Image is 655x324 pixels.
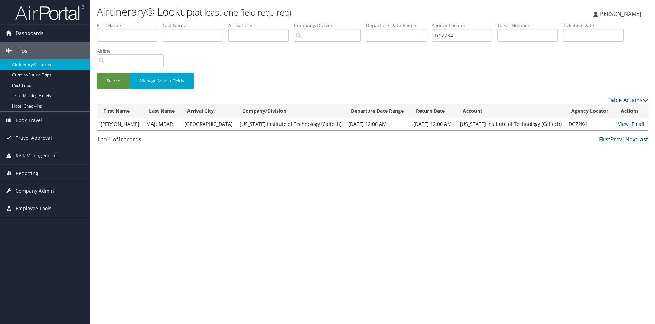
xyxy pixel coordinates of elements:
[410,118,456,130] td: [DATE] 12:00 AM
[294,22,366,29] label: Company/Division
[16,182,54,200] span: Company Admin
[625,136,637,143] a: Next
[130,73,194,89] button: Manage Search Fields
[598,10,641,18] span: [PERSON_NAME]
[143,104,181,118] th: Last Name: activate to sort column ascending
[16,200,52,217] span: Employee Tools
[16,42,27,59] span: Trips
[193,7,292,18] small: (at least one field required)
[16,147,57,164] span: Risk Management
[118,136,121,143] span: 1
[456,104,565,118] th: Account: activate to sort column ascending
[610,136,622,143] a: Prev
[236,118,345,130] td: [US_STATE] Institute of Technology (Caltech)
[181,104,236,118] th: Arrival City: activate to sort column ascending
[432,22,497,29] label: Agency Locator
[637,136,648,143] a: Last
[593,3,648,24] a: [PERSON_NAME]
[345,118,410,130] td: [DATE] 12:00 AM
[97,73,130,89] button: Search
[163,22,228,29] label: Last Name
[615,118,648,130] td: |
[236,104,345,118] th: Company/Division
[97,118,143,130] td: [PERSON_NAME]
[16,165,38,182] span: Reporting
[143,118,181,130] td: MAJUMDAR
[181,118,236,130] td: [GEOGRAPHIC_DATA]
[16,25,44,42] span: Dashboards
[599,136,610,143] a: First
[622,136,625,143] a: 1
[631,121,644,127] a: Email
[97,47,169,54] label: Airline
[228,22,294,29] label: Arrival City
[16,129,52,147] span: Travel Approval
[410,104,456,118] th: Return Date: activate to sort column ascending
[345,104,410,118] th: Departure Date Range: activate to sort column ascending
[15,4,84,21] img: airportal-logo.png
[456,118,565,130] td: [US_STATE] Institute of Technology (Caltech)
[97,22,163,29] label: First Name
[97,135,227,147] div: 1 to 1 of records
[615,104,648,118] th: Actions
[366,22,432,29] label: Departure Date Range
[497,22,563,29] label: Ticket Number
[565,118,615,130] td: DGZ2K4
[618,121,629,127] a: View
[608,96,648,104] a: Table Actions
[97,104,143,118] th: First Name: activate to sort column ascending
[16,112,42,129] span: Book Travel
[97,4,464,19] h1: Airtinerary® Lookup
[563,22,629,29] label: Ticketing Date
[565,104,615,118] th: Agency Locator: activate to sort column ascending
